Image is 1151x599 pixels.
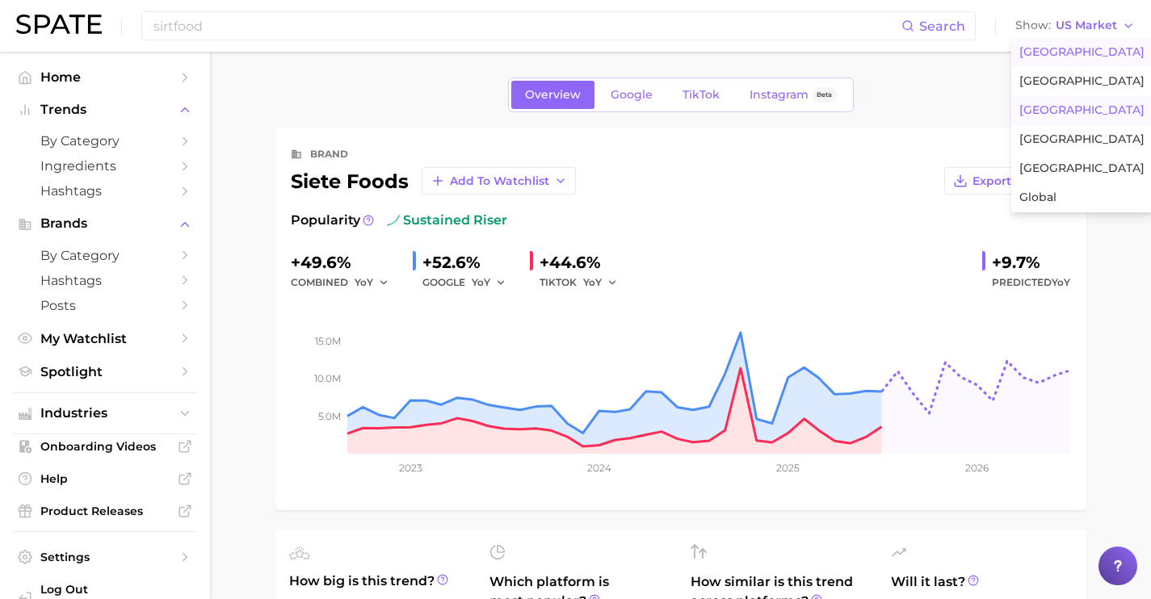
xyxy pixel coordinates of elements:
[13,401,197,425] button: Industries
[310,145,348,164] div: brand
[40,406,170,421] span: Industries
[13,293,197,318] a: Posts
[291,167,576,195] div: siete foods
[511,81,594,109] a: Overview
[40,298,170,313] span: Posts
[587,462,611,474] tspan: 2024
[40,216,170,231] span: Brands
[291,273,400,292] div: combined
[399,462,422,474] tspan: 2023
[13,243,197,268] a: by Category
[40,504,170,518] span: Product Releases
[152,12,901,40] input: Search here for a brand, industry, or ingredient
[736,81,851,109] a: InstagramBeta
[40,582,184,597] span: Log Out
[16,15,102,34] img: SPATE
[422,273,517,292] div: GOOGLE
[13,178,197,203] a: Hashtags
[1056,21,1117,30] span: US Market
[422,249,517,275] div: +52.6%
[919,19,965,34] span: Search
[1011,15,1139,36] button: ShowUS Market
[1019,103,1145,117] span: [GEOGRAPHIC_DATA]
[611,88,653,102] span: Google
[13,467,197,491] a: Help
[972,174,1044,188] span: Export Data
[40,439,170,454] span: Onboarding Videos
[1019,74,1145,88] span: [GEOGRAPHIC_DATA]
[40,158,170,174] span: Ingredients
[13,65,197,90] a: Home
[583,275,602,289] span: YoY
[291,211,360,230] span: Popularity
[817,88,832,102] span: Beta
[40,364,170,379] span: Spotlight
[540,249,628,275] div: +44.6%
[1019,45,1145,59] span: [GEOGRAPHIC_DATA]
[992,273,1070,292] span: Predicted
[13,434,197,459] a: Onboarding Videos
[683,88,720,102] span: TikTok
[540,273,628,292] div: TIKTOK
[776,462,800,474] tspan: 2025
[40,273,170,288] span: Hashtags
[472,273,506,292] button: YoY
[965,462,989,474] tspan: 2026
[13,268,197,293] a: Hashtags
[944,167,1070,195] button: Export Data
[450,174,549,188] span: Add to Watchlist
[13,153,197,178] a: Ingredients
[992,249,1070,275] div: +9.7%
[291,249,400,275] div: +49.6%
[750,88,809,102] span: Instagram
[583,273,618,292] button: YoY
[40,103,170,117] span: Trends
[669,81,733,109] a: TikTok
[40,331,170,346] span: My Watchlist
[40,183,170,199] span: Hashtags
[40,69,170,85] span: Home
[387,214,400,227] img: sustained riser
[13,545,197,569] a: Settings
[355,275,373,289] span: YoY
[387,211,507,230] span: sustained riser
[13,128,197,153] a: by Category
[1052,276,1070,288] span: YoY
[40,248,170,263] span: by Category
[1019,161,1145,175] span: [GEOGRAPHIC_DATA]
[525,88,581,102] span: Overview
[13,326,197,351] a: My Watchlist
[472,275,490,289] span: YoY
[40,471,170,486] span: Help
[355,273,389,292] button: YoY
[1015,21,1051,30] span: Show
[1019,191,1056,204] span: Global
[13,98,197,122] button: Trends
[13,359,197,384] a: Spotlight
[40,550,170,564] span: Settings
[597,81,666,109] a: Google
[13,212,197,236] button: Brands
[13,499,197,523] a: Product Releases
[422,167,576,195] button: Add to Watchlist
[40,133,170,149] span: by Category
[1019,132,1145,146] span: [GEOGRAPHIC_DATA]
